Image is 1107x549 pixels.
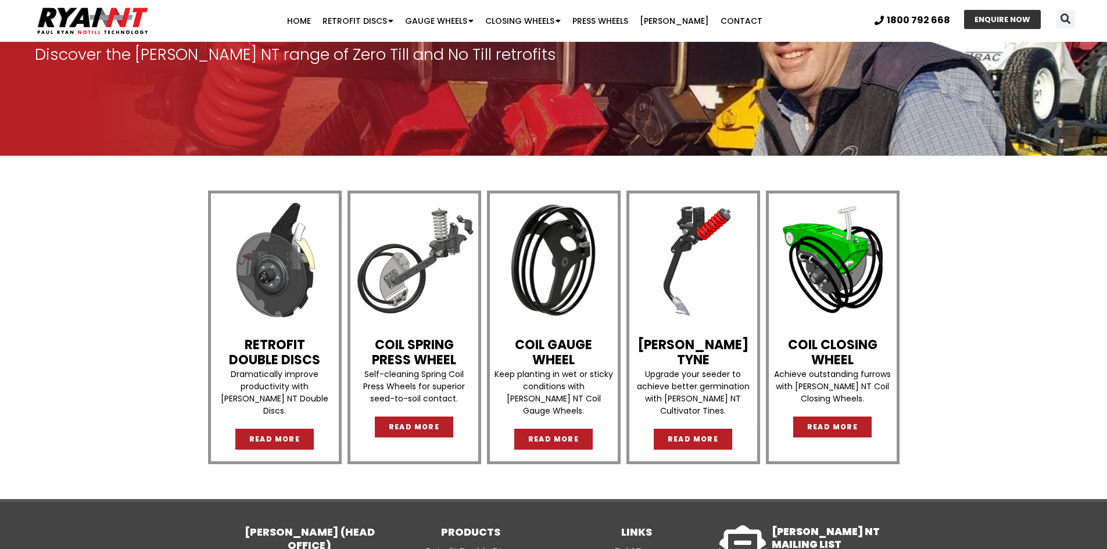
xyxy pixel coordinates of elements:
[399,9,479,33] a: Gauge Wheels
[632,199,754,321] img: RYAN NT Tyne
[514,429,593,450] a: READ MORE
[214,9,834,33] nav: Menu
[375,417,454,437] a: READ MORE
[875,16,950,25] a: 1800 792 668
[515,336,592,369] a: Coil GaugeWheel
[214,368,336,417] p: Dramatically improve productivity with [PERSON_NAME] NT Double Discs.
[372,336,456,369] a: COIL SPRINGPRESS WHEEL
[493,368,615,417] p: Keep planting in wet or sticky conditions with [PERSON_NAME] NT Coil Gauge Wheels.
[772,368,894,405] p: Achieve outstanding furrows with [PERSON_NAME] NT Coil Closing Wheels.
[772,199,894,321] img: RYAN NT Closing Wheel
[964,10,1041,29] a: ENQUIRE NOW
[807,424,858,430] span: READ MORE
[35,3,151,39] img: Ryan NT logo
[229,336,320,369] a: RetrofitDouble Discs
[668,436,719,443] span: READ MORE
[281,9,317,33] a: Home
[214,199,336,321] img: RYAN NT Retrofit Double Discs
[35,46,1072,63] p: Discover the [PERSON_NAME] NT range of Zero Till and No Till retrofits
[317,9,399,33] a: Retrofit Discs
[353,199,475,321] img: RYAN NT Press Wheel
[793,417,872,437] a: READ MORE
[637,336,748,369] a: [PERSON_NAME]Tyne
[788,336,877,369] a: COIL CLOSINGWHEEL
[715,9,768,33] a: Contact
[528,436,579,443] span: READ MORE
[479,9,567,33] a: Closing Wheels
[634,9,715,33] a: [PERSON_NAME]
[975,16,1030,23] span: ENQUIRE NOW
[493,199,615,321] img: RYAN NT Gauge Wheel
[1056,10,1075,28] div: Search
[567,9,634,33] a: Press Wheels
[554,525,719,539] h3: LINKS
[353,368,475,405] p: Self-cleaning Spring Coil Press Wheels for superior seed-to-soil contact.
[654,429,733,450] a: READ MORE
[388,525,554,539] h3: PRODUCTS
[887,16,950,25] span: 1800 792 668
[235,429,314,450] a: READ MORE
[249,436,300,443] span: READ MORE
[632,368,754,417] p: Upgrade your seeder to achieve better germination with [PERSON_NAME] NT Cultivator Tines.
[389,424,440,430] span: READ MORE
